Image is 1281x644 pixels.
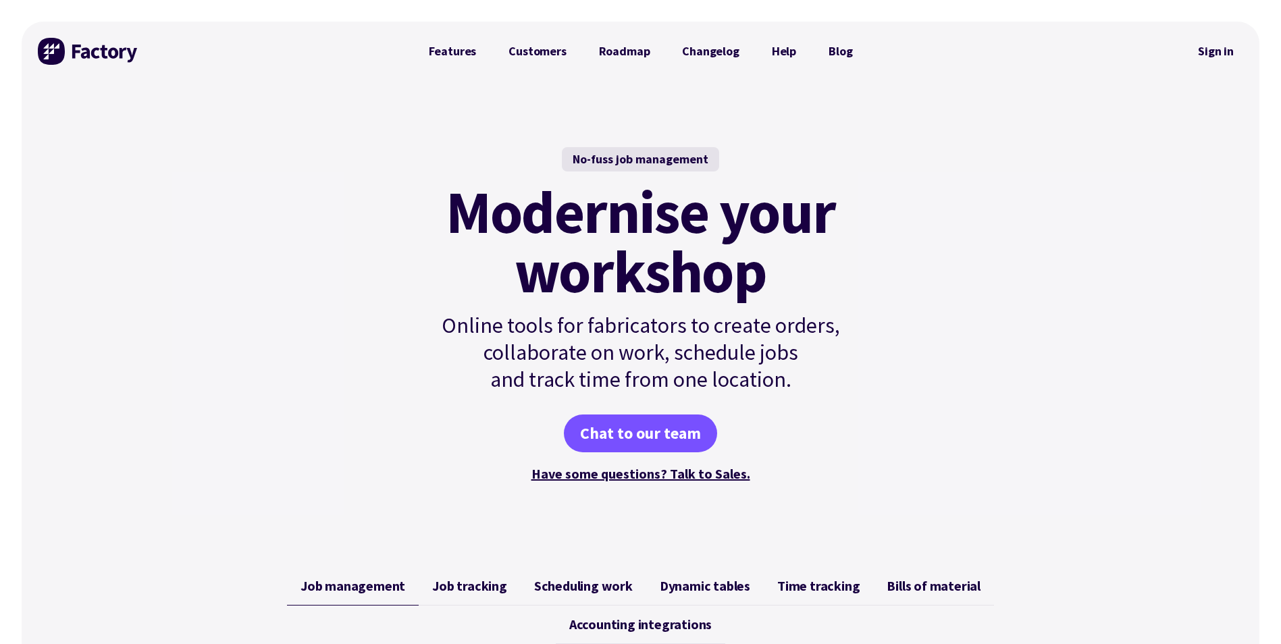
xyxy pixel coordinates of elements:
a: Help [756,38,812,65]
a: Customers [492,38,582,65]
a: Changelog [666,38,755,65]
a: Sign in [1188,36,1243,67]
span: Time tracking [777,578,860,594]
img: Factory [38,38,139,65]
a: Have some questions? Talk to Sales. [531,465,750,482]
a: Roadmap [583,38,666,65]
a: Chat to our team [564,414,717,452]
span: Scheduling work [534,578,633,594]
nav: Secondary Navigation [1188,36,1243,67]
a: Blog [812,38,868,65]
p: Online tools for fabricators to create orders, collaborate on work, schedule jobs and track time ... [413,312,869,393]
div: No-fuss job management [562,147,719,171]
nav: Primary Navigation [413,38,869,65]
span: Bills of material [887,578,981,594]
span: Job tracking [432,578,507,594]
mark: Modernise your workshop [446,182,835,301]
span: Job management [300,578,405,594]
span: Dynamic tables [660,578,750,594]
a: Features [413,38,493,65]
iframe: Chat Widget [1213,579,1281,644]
span: Accounting integrations [569,616,712,633]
